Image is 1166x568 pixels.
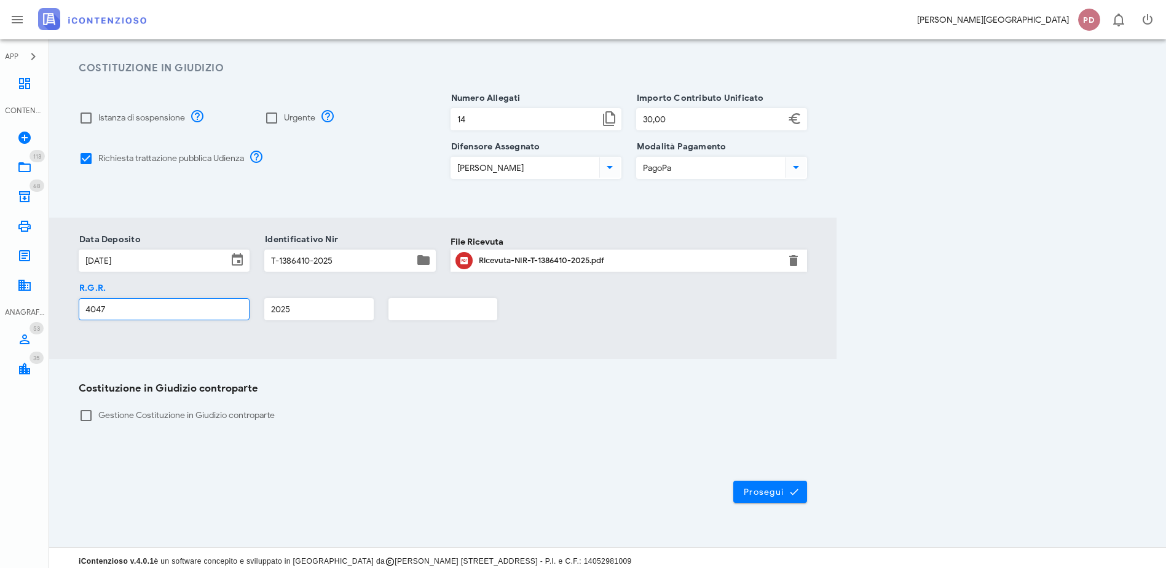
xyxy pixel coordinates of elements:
[451,109,599,130] input: Numero Allegati
[917,14,1069,26] div: [PERSON_NAME][GEOGRAPHIC_DATA]
[30,322,44,334] span: Distintivo
[79,61,807,76] h3: Costituzione in Giudizio
[30,150,45,162] span: Distintivo
[5,105,44,116] div: CONTENZIOSO
[33,354,40,362] span: 35
[455,252,473,269] button: Clicca per aprire un'anteprima del file o scaricarlo
[79,381,807,396] h3: Costituzione in Giudizio controparte
[633,92,764,105] label: Importo Contributo Unificato
[38,8,146,30] img: logo-text-2x.png
[5,307,44,318] div: ANAGRAFICA
[98,152,244,165] label: Richiesta trattazione pubblica Udienza
[76,282,106,294] label: R.G.R.
[451,157,597,178] input: Difensore Assegnato
[451,235,503,248] label: File Ricevuta
[479,256,779,266] div: Ricevuta-NIR-T-1386410-2025.pdf
[33,325,40,333] span: 53
[98,409,807,422] label: Gestione Costituzione in Giudizio controparte
[33,182,41,190] span: 68
[786,253,801,268] button: Elimina
[30,352,44,364] span: Distintivo
[261,234,338,246] label: Identificativo Nir
[1103,5,1133,34] button: Distintivo
[447,141,540,153] label: Difensore Assegnato
[447,92,521,105] label: Numero Allegati
[637,157,782,178] input: Modalità Pagamento
[743,486,797,497] span: Prosegui
[98,112,185,124] label: Istanza di sospensione
[479,251,779,270] div: Clicca per aprire un'anteprima del file o scaricarlo
[284,112,315,124] label: Urgente
[633,141,727,153] label: Modalità Pagamento
[265,250,413,271] input: Identificativo Nir
[637,109,785,130] input: Importo Contributo Unificato
[33,152,41,160] span: 113
[1074,5,1103,34] button: PD
[79,299,249,320] input: R.G.R.
[79,557,154,566] strong: iContenzioso v.4.0.1
[733,481,807,503] button: Prosegui
[1078,9,1100,31] span: PD
[30,179,44,192] span: Distintivo
[76,234,141,246] label: Data Deposito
